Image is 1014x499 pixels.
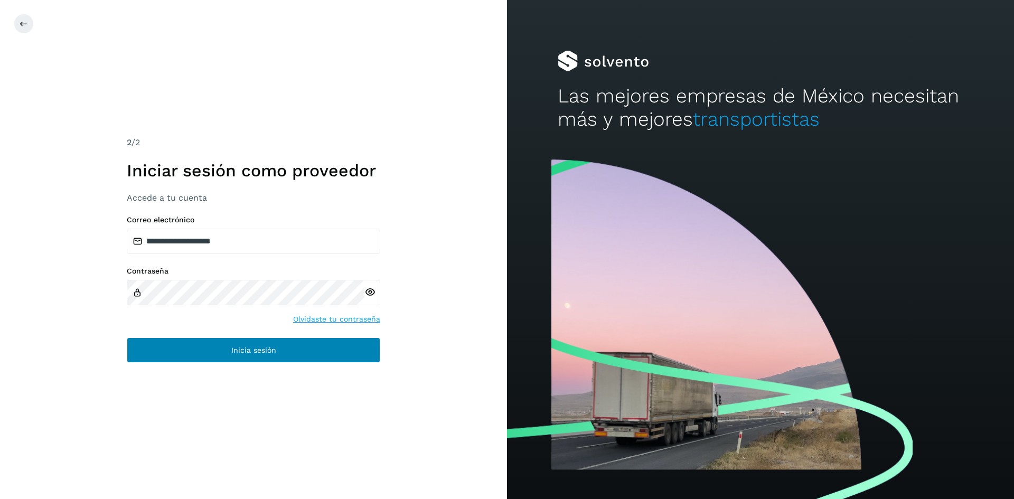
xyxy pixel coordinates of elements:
h1: Iniciar sesión como proveedor [127,161,380,181]
span: 2 [127,137,132,147]
label: Contraseña [127,267,380,276]
span: Inicia sesión [231,346,276,354]
div: /2 [127,136,380,149]
button: Inicia sesión [127,337,380,363]
label: Correo electrónico [127,215,380,224]
h2: Las mejores empresas de México necesitan más y mejores [558,84,963,131]
a: Olvidaste tu contraseña [293,314,380,325]
span: transportistas [693,108,820,130]
h3: Accede a tu cuenta [127,193,380,203]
